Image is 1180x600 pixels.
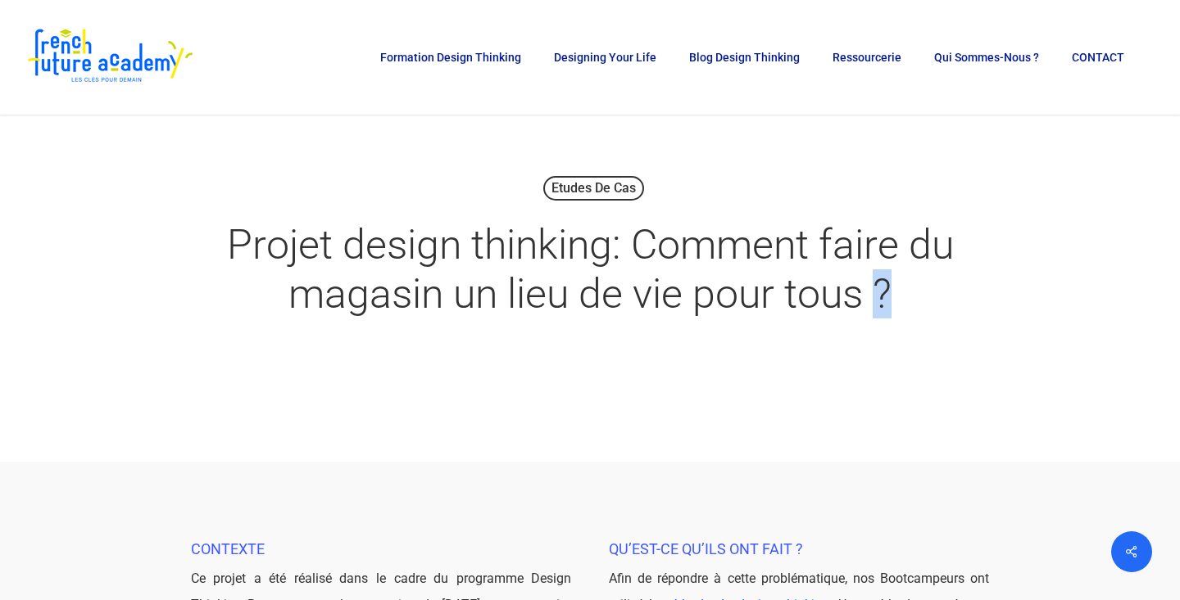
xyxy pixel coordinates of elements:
[1064,52,1132,63] a: CONTACT
[1072,51,1124,64] span: CONTACT
[833,51,901,64] span: Ressourcerie
[689,51,800,64] span: Blog Design Thinking
[934,51,1039,64] span: Qui sommes-nous ?
[543,176,644,201] a: Etudes de cas
[546,52,665,63] a: Designing Your Life
[372,52,529,63] a: Formation Design Thinking
[191,540,265,557] span: Contexte
[609,540,803,557] span: Qu’est-ce qu’ils ont fait ?
[824,52,910,63] a: Ressourcerie
[380,51,521,64] span: Formation Design Thinking
[180,204,1000,335] h1: Projet design thinking: Comment faire du magasin un lieu de vie pour tous ?
[23,25,196,90] img: French Future Academy
[681,52,808,63] a: Blog Design Thinking
[926,52,1047,63] a: Qui sommes-nous ?
[554,51,656,64] span: Designing Your Life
